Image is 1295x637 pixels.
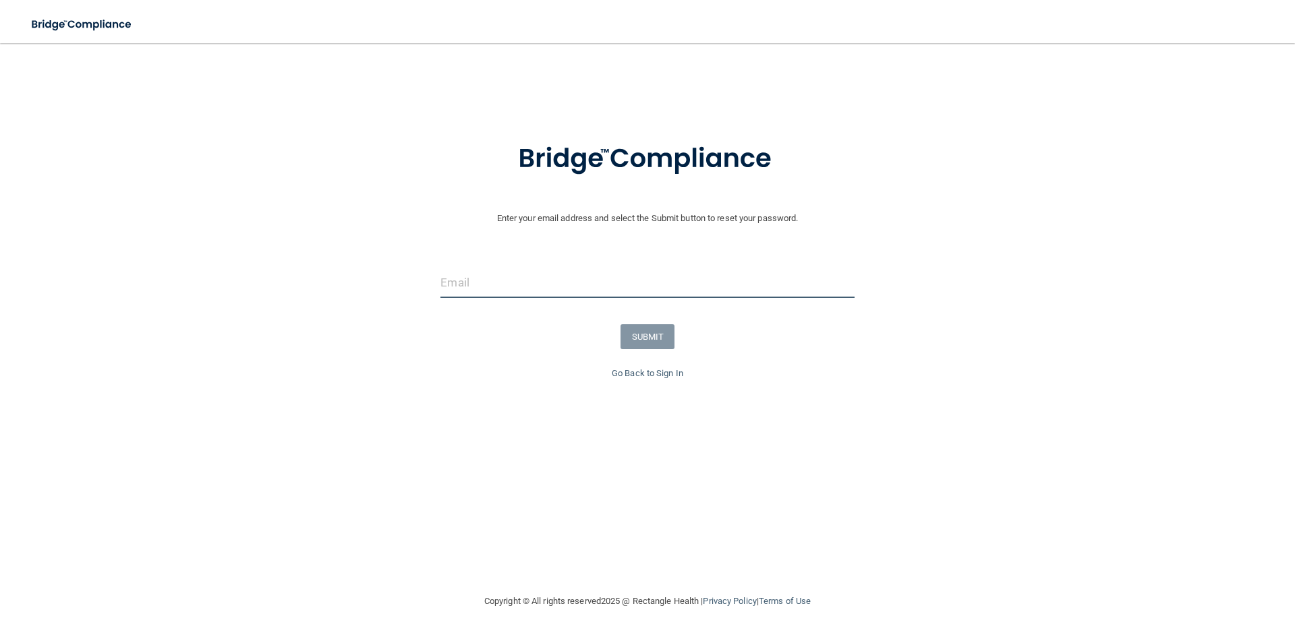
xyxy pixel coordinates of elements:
[401,580,894,623] div: Copyright © All rights reserved 2025 @ Rectangle Health | |
[759,596,811,606] a: Terms of Use
[440,268,854,298] input: Email
[621,324,675,349] button: SUBMIT
[20,11,144,38] img: bridge_compliance_login_screen.278c3ca4.svg
[612,368,683,378] a: Go Back to Sign In
[703,596,756,606] a: Privacy Policy
[490,124,805,194] img: bridge_compliance_login_screen.278c3ca4.svg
